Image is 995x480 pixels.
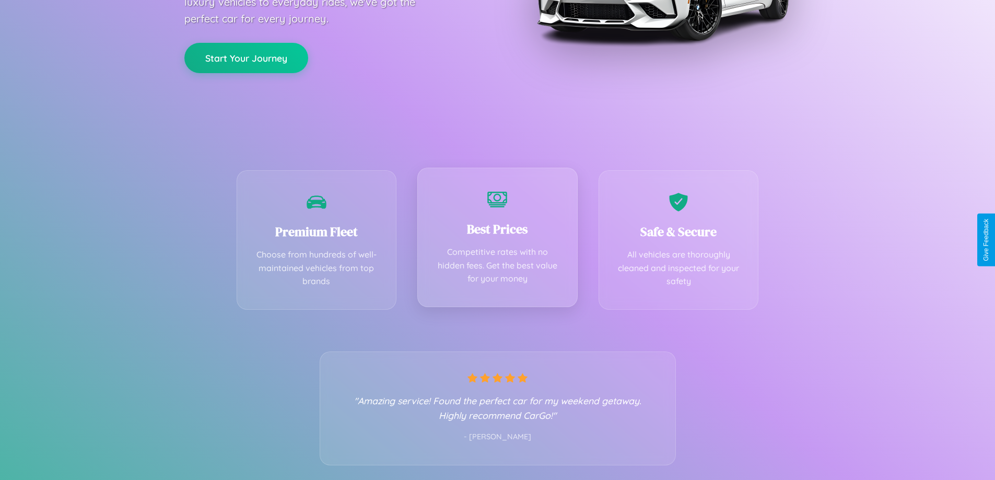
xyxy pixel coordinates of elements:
h3: Safe & Secure [615,223,743,240]
p: "Amazing service! Found the perfect car for my weekend getaway. Highly recommend CarGo!" [341,393,654,423]
h3: Premium Fleet [253,223,381,240]
p: Competitive rates with no hidden fees. Get the best value for your money [434,245,561,286]
p: All vehicles are thoroughly cleaned and inspected for your safety [615,248,743,288]
button: Start Your Journey [184,43,308,73]
div: Give Feedback [982,219,990,261]
h3: Best Prices [434,220,561,238]
p: - [PERSON_NAME] [341,430,654,444]
p: Choose from hundreds of well-maintained vehicles from top brands [253,248,381,288]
